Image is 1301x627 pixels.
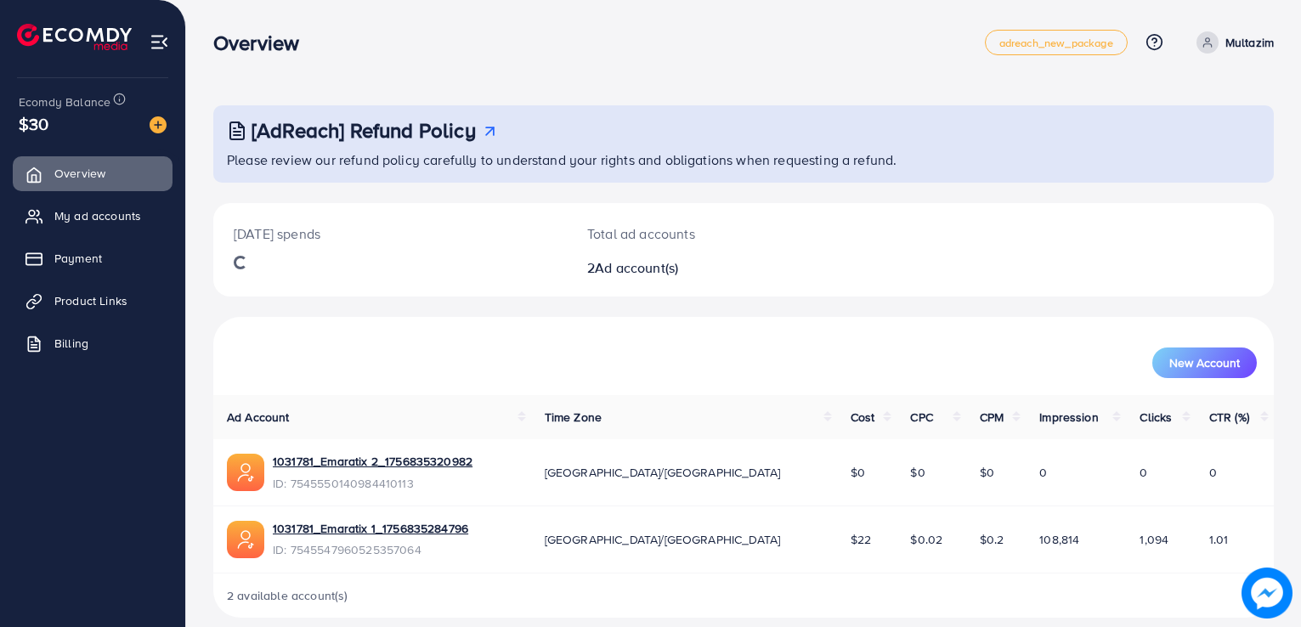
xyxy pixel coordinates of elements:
[227,454,264,491] img: ic-ads-acc.e4c84228.svg
[273,475,472,492] span: ID: 7545550140984410113
[1209,531,1229,548] span: 1.01
[273,520,468,537] a: 1031781_Emaratix 1_1756835284796
[19,93,110,110] span: Ecomdy Balance
[587,223,812,244] p: Total ad accounts
[54,292,127,309] span: Product Links
[545,409,602,426] span: Time Zone
[545,531,781,548] span: [GEOGRAPHIC_DATA]/[GEOGRAPHIC_DATA]
[227,587,348,604] span: 2 available account(s)
[234,223,546,244] p: [DATE] spends
[851,464,865,481] span: $0
[13,241,173,275] a: Payment
[1140,409,1172,426] span: Clicks
[910,409,932,426] span: CPC
[273,453,472,470] a: 1031781_Emaratix 2_1756835320982
[54,207,141,224] span: My ad accounts
[13,284,173,318] a: Product Links
[910,464,925,481] span: $0
[985,30,1128,55] a: adreach_new_package
[1225,32,1274,53] p: Multazim
[19,111,48,136] span: $30
[54,335,88,352] span: Billing
[13,156,173,190] a: Overview
[54,250,102,267] span: Payment
[1039,409,1099,426] span: Impression
[545,464,781,481] span: [GEOGRAPHIC_DATA]/[GEOGRAPHIC_DATA]
[1242,568,1293,619] img: image
[587,260,812,276] h2: 2
[227,521,264,558] img: ic-ads-acc.e4c84228.svg
[227,409,290,426] span: Ad Account
[595,258,678,277] span: Ad account(s)
[252,118,476,143] h3: [AdReach] Refund Policy
[980,464,994,481] span: $0
[1140,531,1168,548] span: 1,094
[1039,464,1047,481] span: 0
[13,199,173,233] a: My ad accounts
[1169,357,1240,369] span: New Account
[150,116,167,133] img: image
[1190,31,1274,54] a: Multazim
[1152,347,1257,378] button: New Account
[150,32,169,52] img: menu
[17,24,132,50] img: logo
[1209,464,1217,481] span: 0
[999,37,1113,48] span: adreach_new_package
[851,531,871,548] span: $22
[1140,464,1147,481] span: 0
[54,165,105,182] span: Overview
[980,531,1004,548] span: $0.2
[227,150,1264,170] p: Please review our refund policy carefully to understand your rights and obligations when requesti...
[13,326,173,360] a: Billing
[213,31,313,55] h3: Overview
[851,409,875,426] span: Cost
[1209,409,1249,426] span: CTR (%)
[273,541,468,558] span: ID: 7545547960525357064
[1039,531,1079,548] span: 108,814
[980,409,1004,426] span: CPM
[910,531,942,548] span: $0.02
